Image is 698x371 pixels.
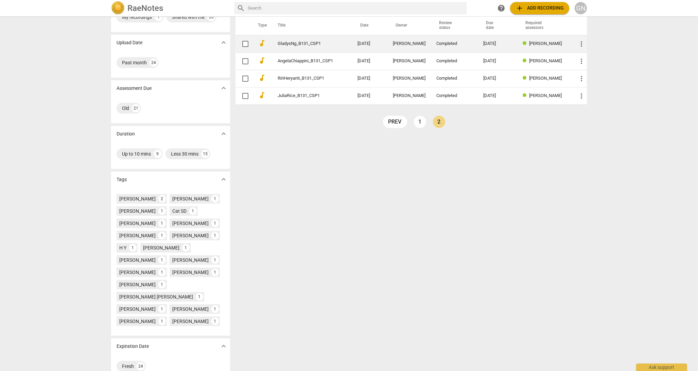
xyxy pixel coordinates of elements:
[119,257,156,263] div: [PERSON_NAME]
[431,16,478,35] th: Review status
[393,59,425,64] div: [PERSON_NAME]
[117,130,135,138] p: Duration
[529,41,562,46] span: [PERSON_NAME]
[483,93,512,98] div: [DATE]
[248,3,464,14] input: Search
[523,41,529,46] span: Review status: completed
[495,2,507,14] a: Help
[523,76,529,81] span: Review status: completed
[171,150,198,157] div: Less 30 mins
[111,1,125,15] img: Logo
[352,16,387,35] th: Date
[414,116,426,128] a: Page 1
[172,208,187,214] div: Cat SD
[117,343,149,350] p: Expiration Date
[278,76,333,81] a: RiriHeryanti_B131_CSP1
[158,232,166,239] div: 1
[127,3,163,13] h2: RaeNotes
[237,4,245,12] span: search
[211,232,219,239] div: 1
[510,2,569,14] button: Upload
[352,52,387,70] td: [DATE]
[220,175,228,183] span: expand_more
[158,195,166,203] div: 2
[436,93,472,98] div: Completed
[117,39,142,46] p: Upload Date
[258,57,266,65] span: audiotrack
[383,116,407,128] a: prev
[182,244,190,252] div: 1
[516,4,524,12] span: add
[529,58,562,63] span: [PERSON_NAME]
[436,41,472,46] div: Completed
[252,16,269,35] th: Type
[189,207,197,215] div: 1
[132,104,140,112] div: 21
[483,59,512,64] div: [DATE]
[278,59,333,64] a: AngelaChiappini_B131_CSP1
[211,195,219,203] div: 1
[393,76,425,81] div: [PERSON_NAME]
[523,58,529,63] span: Review status: completed
[196,293,203,301] div: 1
[497,4,505,12] span: help
[393,93,425,98] div: [PERSON_NAME]
[211,269,219,276] div: 1
[143,244,179,251] div: [PERSON_NAME]
[158,207,166,215] div: 1
[119,208,156,214] div: [PERSON_NAME]
[158,318,166,325] div: 1
[158,220,166,227] div: 1
[393,41,425,46] div: [PERSON_NAME]
[220,84,228,92] span: expand_more
[636,364,687,371] div: Ask support
[172,232,209,239] div: [PERSON_NAME]
[119,195,156,202] div: [PERSON_NAME]
[122,105,129,112] div: Old
[119,318,156,325] div: [PERSON_NAME]
[517,16,572,35] th: Required assessors
[529,93,562,98] span: [PERSON_NAME]
[155,13,163,21] div: 1
[436,76,472,81] div: Completed
[278,41,333,46] a: GladysNg_B131_CSP1
[172,318,209,325] div: [PERSON_NAME]
[219,37,229,48] button: Show more
[119,220,156,227] div: [PERSON_NAME]
[117,176,127,183] p: Tags
[575,2,587,14] div: GN
[172,220,209,227] div: [PERSON_NAME]
[172,269,209,276] div: [PERSON_NAME]
[577,40,586,48] span: more_vert
[117,85,152,92] p: Assessment Due
[529,76,562,81] span: [PERSON_NAME]
[158,269,166,276] div: 1
[258,39,266,47] span: audiotrack
[483,41,512,46] div: [DATE]
[111,1,229,15] a: LogoRaeNotes
[577,57,586,65] span: more_vert
[154,150,162,158] div: 9
[577,92,586,100] span: more_vert
[119,244,126,251] div: H Y
[211,220,219,227] div: 1
[211,318,219,325] div: 1
[219,129,229,139] button: Show more
[122,363,134,370] div: Fresh
[158,281,166,288] div: 1
[352,35,387,52] td: [DATE]
[172,14,205,20] div: Shared with me
[352,70,387,87] td: [DATE]
[119,269,156,276] div: [PERSON_NAME]
[211,256,219,264] div: 1
[258,91,266,99] span: audiotrack
[150,59,158,67] div: 24
[172,306,209,312] div: [PERSON_NAME]
[483,76,512,81] div: [DATE]
[516,4,564,12] span: Add recording
[387,16,431,35] th: Owner
[352,87,387,104] td: [DATE]
[219,83,229,93] button: Show more
[172,195,209,202] div: [PERSON_NAME]
[207,13,215,21] div: 20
